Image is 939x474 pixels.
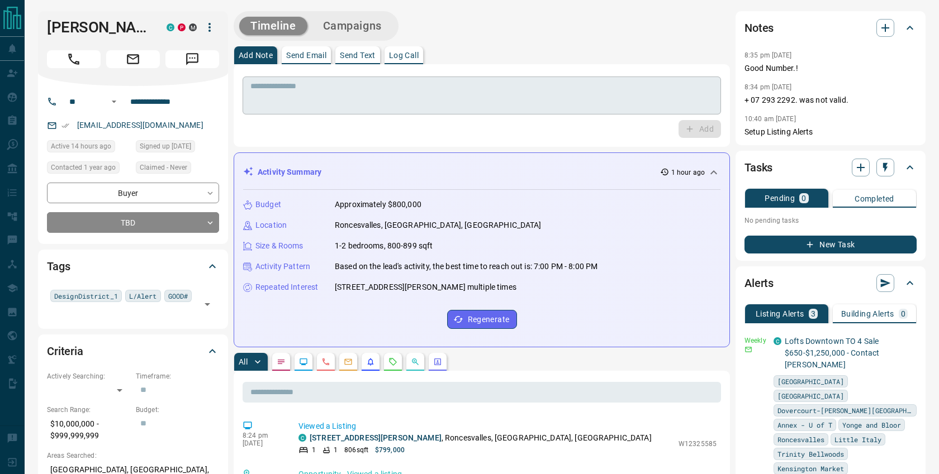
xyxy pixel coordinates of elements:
div: Mon Dec 18 2023 [47,161,130,177]
p: Size & Rooms [255,240,303,252]
span: Claimed - Never [140,162,187,173]
svg: Agent Actions [433,357,442,366]
p: 0 [901,310,905,318]
p: Add Note [239,51,273,59]
p: Pending [765,194,795,202]
span: Signed up [DATE] [140,141,191,152]
div: Tags [47,253,219,280]
svg: Requests [388,357,397,366]
div: condos.ca [774,337,781,345]
p: Timeframe: [136,371,219,381]
p: Listing Alerts [756,310,804,318]
p: Roncesvalles, [GEOGRAPHIC_DATA], [GEOGRAPHIC_DATA] [335,219,542,231]
svg: Emails [344,357,353,366]
span: Dovercourt-[PERSON_NAME][GEOGRAPHIC_DATA] [777,405,913,416]
p: Budget: [136,405,219,415]
p: Setup Listing Alerts [744,126,917,138]
h2: Criteria [47,342,83,360]
p: Good Number.! [744,63,917,74]
div: mrloft.ca [189,23,197,31]
p: All [239,358,248,366]
p: $799,000 [375,445,405,455]
p: 10:40 am [DATE] [744,115,796,123]
span: [GEOGRAPHIC_DATA] [777,390,844,401]
p: 0 [802,194,806,202]
p: 8:24 pm [243,432,282,439]
div: TBD [47,212,219,233]
p: Based on the lead's activity, the best time to reach out is: 7:00 PM - 8:00 PM [335,261,597,272]
button: Regenerate [447,310,517,329]
p: 1 [312,445,316,455]
p: Weekly [744,336,767,346]
h1: [PERSON_NAME] [47,18,150,36]
p: 1 hour ago [671,167,705,178]
p: Send Email [286,51,326,59]
p: Search Range: [47,405,130,415]
div: Activity Summary1 hour ago [243,162,720,183]
button: Timeline [239,17,307,35]
span: Call [47,50,101,68]
h2: Alerts [744,274,774,292]
h2: Tasks [744,159,772,176]
p: $10,000,000 - $999,999,999 [47,415,130,445]
p: Activity Pattern [255,261,310,272]
span: Little Italy [834,434,881,445]
span: Message [165,50,219,68]
p: Location [255,219,287,231]
svg: Email [744,346,752,353]
a: [EMAIL_ADDRESS][DOMAIN_NAME] [77,121,203,130]
div: Buyer [47,183,219,203]
p: 806 sqft [344,445,368,455]
p: Repeated Interest [255,281,318,293]
button: Open [107,95,121,108]
a: Lofts Downtown TO 4 Sale $650-$1,250,000 - Contact [PERSON_NAME] [785,337,879,369]
span: Annex - U of T [777,419,832,430]
button: New Task [744,236,917,253]
span: Kensington Market [777,463,844,474]
button: Open [200,296,215,312]
p: Log Call [389,51,419,59]
p: + 07 293 2292. was not valid. [744,94,917,106]
p: Areas Searched: [47,451,219,461]
div: property.ca [178,23,186,31]
div: condos.ca [298,434,306,442]
svg: Opportunities [411,357,420,366]
span: GOOD# [168,290,188,301]
div: condos.ca [167,23,174,31]
span: Trinity Bellwoods [777,448,844,459]
div: Alerts [744,270,917,296]
p: No pending tasks [744,212,917,229]
p: Budget [255,199,281,210]
span: Contacted 1 year ago [51,162,116,173]
p: Actively Searching: [47,371,130,381]
a: [STREET_ADDRESS][PERSON_NAME] [310,433,442,442]
p: Viewed a Listing [298,420,717,432]
p: Activity Summary [258,166,321,178]
p: W12325585 [679,439,717,449]
svg: Listing Alerts [366,357,375,366]
div: Mon Oct 22 2012 [136,140,219,156]
span: [GEOGRAPHIC_DATA] [777,376,844,387]
h2: Tags [47,257,70,275]
svg: Email Verified [61,122,69,130]
span: Yonge and Bloor [842,419,901,430]
p: 8:34 pm [DATE] [744,83,792,91]
div: Notes [744,15,917,41]
div: Tasks [744,154,917,181]
span: L/Alert [129,290,157,301]
p: [DATE] [243,439,282,447]
svg: Calls [321,357,330,366]
span: DesignDistrict_1 [54,290,118,301]
p: Approximately $800,000 [335,199,421,210]
p: 3 [811,310,815,318]
svg: Lead Browsing Activity [299,357,308,366]
p: Building Alerts [841,310,894,318]
div: Mon Aug 11 2025 [47,140,130,156]
svg: Notes [277,357,286,366]
p: 1 [334,445,338,455]
button: Campaigns [312,17,393,35]
span: Email [106,50,160,68]
span: Active 14 hours ago [51,141,111,152]
p: [STREET_ADDRESS][PERSON_NAME] multiple times [335,281,516,293]
h2: Notes [744,19,774,37]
